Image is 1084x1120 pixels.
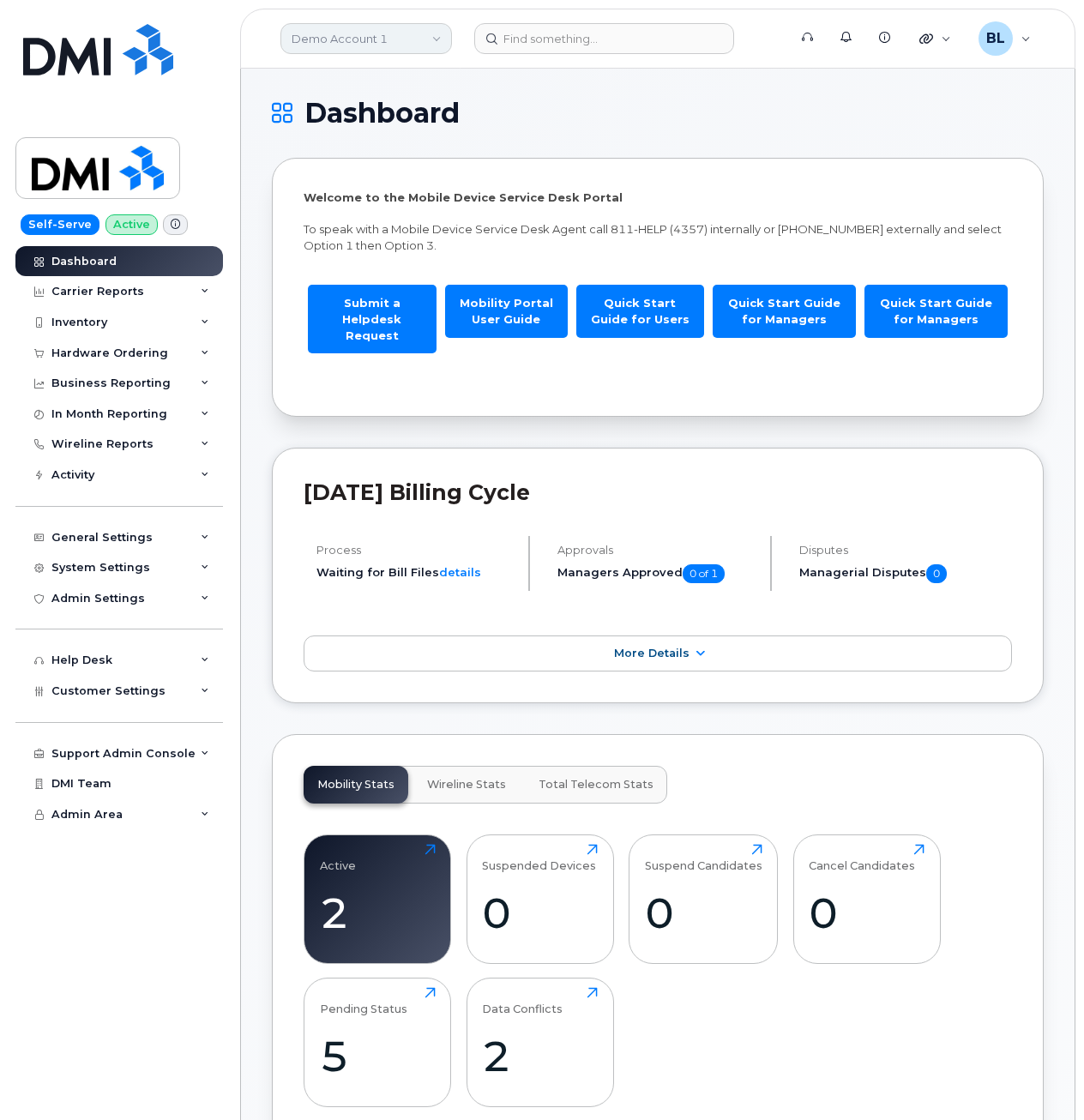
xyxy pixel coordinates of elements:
a: Mobility Portal User Guide [445,285,568,337]
span: 0 of 1 [683,564,725,583]
span: Dashboard [304,100,460,126]
h4: Disputes [799,544,1012,557]
div: 0 [645,888,762,938]
a: Data Conflicts2 [482,987,598,1097]
a: Suspended Devices0 [482,844,598,954]
div: 5 [320,1031,436,1081]
a: Pending Status5 [320,987,436,1097]
div: 2 [320,888,436,938]
h4: Process [316,544,514,557]
span: Wireline Stats [427,778,506,792]
a: Quick Start Guide for Managers [713,285,856,337]
div: Suspended Devices [482,844,596,872]
a: Submit a Helpdesk Request [308,285,437,353]
a: details [439,565,481,579]
div: 0 [809,888,924,938]
li: Waiting for Bill Files [316,564,514,581]
p: To speak with a Mobile Device Service Desk Agent call 811-HELP (4357) internally or [PHONE_NUMBER... [304,221,1012,253]
span: 0 [926,564,947,583]
span: Total Telecom Stats [539,778,653,792]
div: Pending Status [320,987,407,1015]
a: Quick Start Guide for Managers [864,285,1008,337]
a: Quick Start Guide for Users [576,285,704,337]
div: Cancel Candidates [809,844,915,872]
p: Welcome to the Mobile Device Service Desk Portal [304,190,1012,206]
div: Suspend Candidates [645,844,762,872]
span: More Details [614,647,690,659]
div: Data Conflicts [482,987,563,1015]
h2: [DATE] Billing Cycle [304,479,1012,505]
a: Cancel Candidates0 [809,844,924,954]
a: Active2 [320,844,436,954]
h5: Managerial Disputes [799,564,1012,583]
a: Suspend Candidates0 [645,844,762,954]
div: 0 [482,888,598,938]
div: Active [320,844,356,872]
h4: Approvals [557,544,755,557]
h5: Managers Approved [557,564,755,583]
div: 2 [482,1031,598,1081]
